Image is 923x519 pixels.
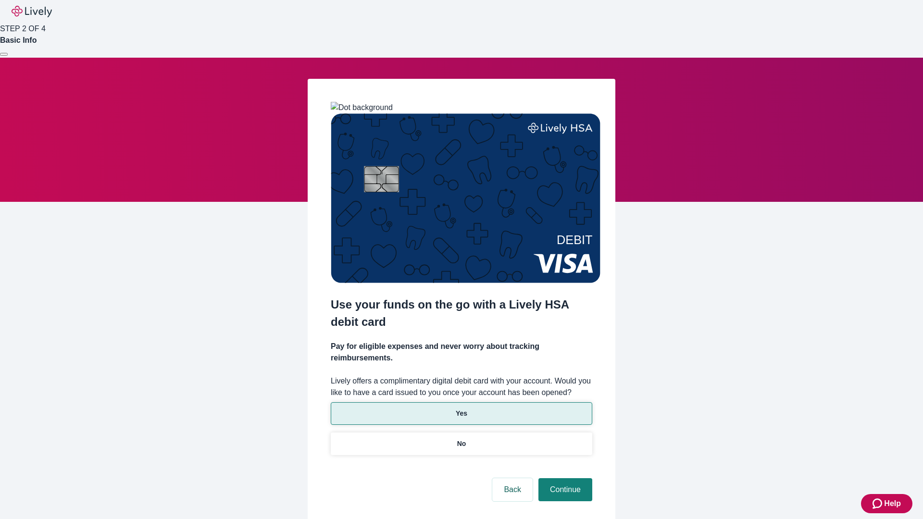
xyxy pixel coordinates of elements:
[331,296,592,331] h2: Use your funds on the go with a Lively HSA debit card
[456,408,467,419] p: Yes
[12,6,52,17] img: Lively
[861,494,912,513] button: Zendesk support iconHelp
[331,341,592,364] h4: Pay for eligible expenses and never worry about tracking reimbursements.
[331,402,592,425] button: Yes
[492,478,533,501] button: Back
[331,432,592,455] button: No
[331,102,393,113] img: Dot background
[331,113,600,283] img: Debit card
[331,375,592,398] label: Lively offers a complimentary digital debit card with your account. Would you like to have a card...
[538,478,592,501] button: Continue
[873,498,884,509] svg: Zendesk support icon
[884,498,901,509] span: Help
[457,439,466,449] p: No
